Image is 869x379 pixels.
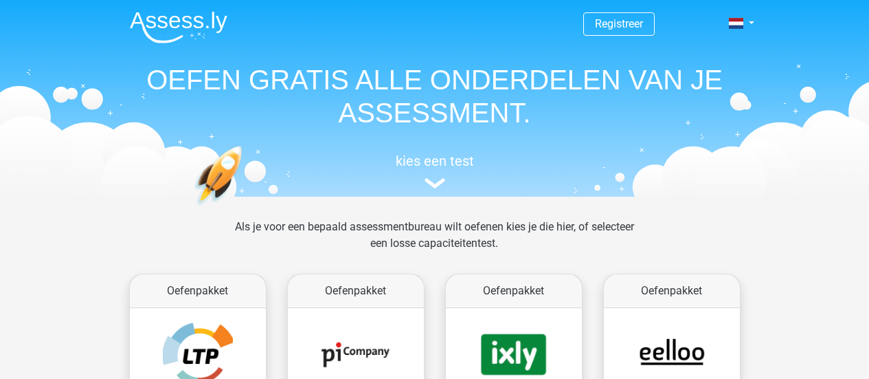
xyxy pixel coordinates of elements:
img: oefenen [194,146,295,270]
a: kies een test [119,153,751,189]
img: assessment [425,178,445,188]
div: Als je voor een bepaald assessmentbureau wilt oefenen kies je die hier, of selecteer een losse ca... [224,219,645,268]
h5: kies een test [119,153,751,169]
a: Registreer [595,17,643,30]
img: Assessly [130,11,227,43]
h1: OEFEN GRATIS ALLE ONDERDELEN VAN JE ASSESSMENT. [119,63,751,129]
